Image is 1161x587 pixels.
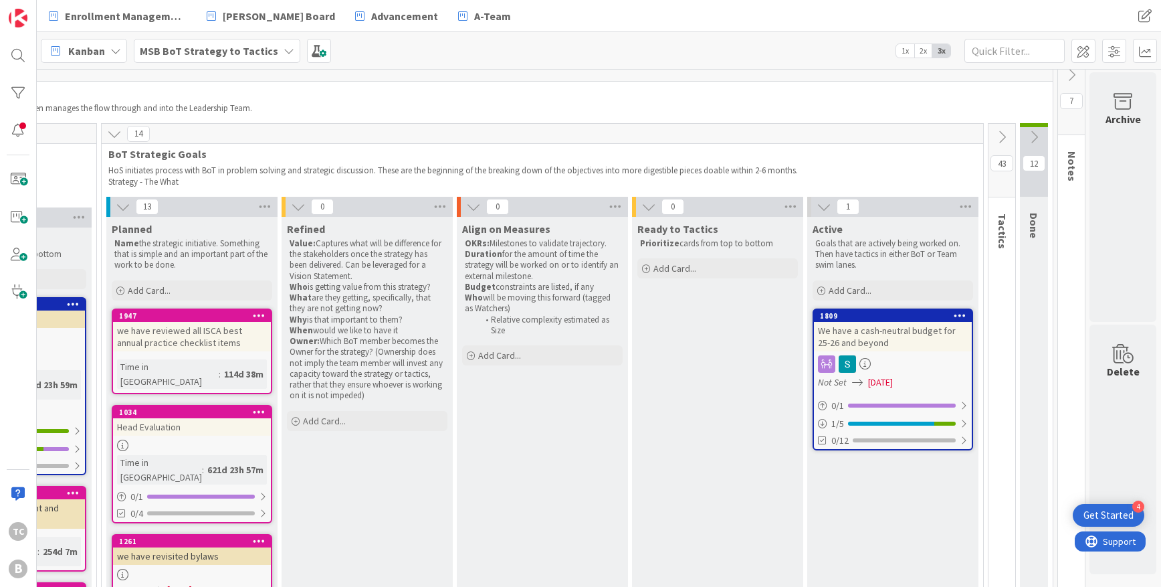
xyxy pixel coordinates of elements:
span: 0 / 1 [130,490,143,504]
span: 0/4 [130,507,143,521]
div: 0/1 [814,398,972,414]
strong: Why [290,314,307,325]
strong: When [290,325,313,336]
strong: Duration [465,248,502,260]
span: Align on Measures [462,222,550,236]
span: BoT Strategic Goals [108,147,966,161]
p: would we like to have it [290,325,445,336]
span: Kanban [68,43,105,59]
span: 0/12 [831,434,849,448]
strong: What [290,292,312,303]
span: A-Team [474,8,511,24]
span: Ready to Tactics [637,222,718,236]
strong: Who [290,281,308,292]
strong: Value: [290,238,316,249]
div: B [9,560,27,578]
a: A-Team [450,4,519,28]
span: Done [1027,213,1041,238]
span: : [219,367,221,382]
span: Add Card... [128,284,171,297]
div: 114d 38m [221,367,267,382]
div: 1809 [820,311,972,321]
div: 1947we have reviewed all ISCA best annual practice checklist items [113,310,271,351]
span: 1x [896,44,914,58]
strong: Owner: [290,335,320,347]
p: will be moving this forward (tagged as Watchers) [465,292,620,315]
a: Enrollment Management [41,4,195,28]
div: Time in [GEOGRAPHIC_DATA] [117,359,219,389]
p: is that important to them? [290,315,445,325]
span: 14 [127,126,150,142]
div: SH [814,355,972,373]
div: 1261we have revisited bylaws [113,535,271,565]
p: Goals that are actively being worked on. Then have tactics in either BoT or Team swim lanes. [815,238,970,271]
i: Not Set [818,376,847,388]
span: : [37,544,39,559]
p: cards from top to bottom [640,238,795,249]
span: 3x [932,44,950,58]
p: are they getting, specifically, that they are not getting now? [290,292,445,315]
div: 1034 [113,406,271,418]
div: 1261 [119,537,271,546]
p: Which BoT member becomes the Owner for the strategy? (Ownership does not imply the team member wi... [290,336,445,402]
span: 0 [486,199,509,215]
p: Milestones to validate trajectory. [465,238,620,249]
span: Refined [287,222,325,236]
div: we have reviewed all ISCA best annual practice checklist items [113,322,271,351]
span: Planned [112,222,152,236]
span: Notes [1065,151,1079,181]
strong: Name [114,238,139,249]
div: 254d 7m [39,544,81,559]
div: we have revisited bylaws [113,548,271,565]
p: for the amount of time the strategy will be worked on or to identify an external milestone. [465,249,620,282]
div: Open Get Started checklist, remaining modules: 4 [1073,504,1144,527]
img: SH [839,355,856,373]
span: [PERSON_NAME] Board [223,8,335,24]
img: Visit kanbanzone.com [9,9,27,27]
span: 0 / 1 [831,399,844,413]
span: 43 [990,155,1013,171]
div: 4 [1132,501,1144,513]
span: Add Card... [303,415,346,427]
span: Add Card... [829,284,871,297]
span: 0 [311,199,334,215]
span: Add Card... [478,349,521,361]
strong: Prioritize [640,238,679,249]
div: 1034Head Evaluation [113,406,271,436]
p: HoS initiates process with BoT in problem solving and strategic discussion. These are the beginni... [108,165,972,176]
a: Advancement [347,4,446,28]
strong: Budget [465,281,496,292]
span: 1 [837,199,859,215]
div: TC [9,522,27,541]
span: 0 [661,199,684,215]
div: 621d 23h 57m [204,463,267,477]
div: Archive [1105,111,1141,127]
div: We have a cash-neutral budget for 25-26 and beyond [814,322,972,351]
strong: Who [465,292,483,303]
div: Time in [GEOGRAPHIC_DATA] [117,455,202,485]
div: 1/5 [814,416,972,432]
div: 1809 [814,310,972,322]
span: Enrollment Management [65,8,187,24]
div: 1034 [119,408,271,417]
div: 1947 [119,311,271,321]
div: 699d 23h 59m [18,378,81,392]
span: Advancement [371,8,438,24]
p: Strategy - The What [108,177,972,187]
div: 1261 [113,535,271,548]
div: 0/1 [113,489,271,505]
span: 7 [1060,93,1083,109]
p: the strategic initiative. Something that is simple and an important part of the work to be done. [114,238,270,271]
span: 13 [136,199,159,215]
span: 1 / 5 [831,417,844,431]
div: Get Started [1083,509,1134,522]
strong: OKRs: [465,238,490,249]
div: 1947 [113,310,271,322]
span: : [202,463,204,477]
span: [DATE] [868,375,893,390]
span: 2x [914,44,932,58]
li: Relative complexity estimated as Size [478,315,621,337]
b: MSB BoT Strategy to Tactics [140,44,278,58]
div: Head Evaluation [113,418,271,436]
span: Add Card... [653,262,696,274]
